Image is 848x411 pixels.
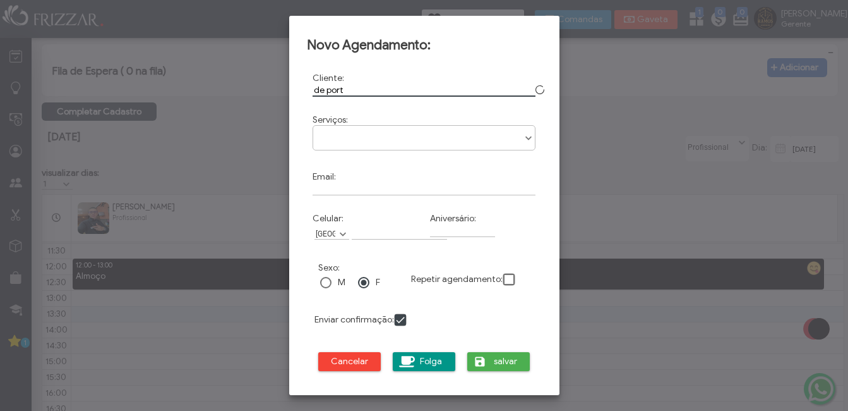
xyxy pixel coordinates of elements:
[313,73,344,83] label: Cliente:
[318,352,381,371] button: Cancelar
[490,352,522,371] span: salvar
[318,262,340,273] label: Sexo:
[376,277,380,288] label: F
[338,277,345,288] label: M
[314,228,335,239] label: [GEOGRAPHIC_DATA]
[393,352,456,371] button: Folga
[313,213,343,224] label: Celular:
[307,37,542,53] h2: Novo Agendamento:
[313,114,348,125] label: Serviços:
[314,314,394,325] label: Enviar confirmação:
[313,171,336,182] label: Email:
[430,213,476,224] label: Aniversário:
[327,352,373,371] span: Cancelar
[523,83,535,96] button: Show Options
[467,352,530,371] button: salvar
[415,352,447,371] span: Folga
[411,274,503,285] label: Repetir agendamento:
